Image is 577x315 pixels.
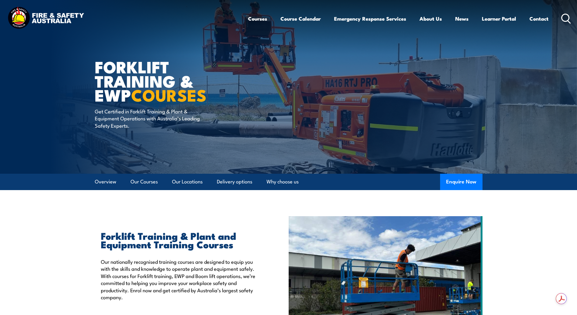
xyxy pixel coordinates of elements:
a: Learner Portal [482,11,516,27]
p: Our nationally recognised training courses are designed to equip you with the skills and knowledg... [101,258,261,300]
button: Enquire Now [440,174,482,190]
a: Courses [248,11,267,27]
strong: COURSES [131,82,207,107]
h2: Forklift Training & Plant and Equipment Training Courses [101,231,261,248]
a: Our Locations [172,174,203,190]
a: About Us [419,11,442,27]
a: News [455,11,469,27]
a: Course Calendar [280,11,321,27]
a: Why choose us [267,174,299,190]
p: Get Certified in Forklift Training & Plant & Equipment Operations with Australia’s Leading Safety... [95,108,205,129]
h1: Forklift Training & EWP [95,59,244,102]
a: Emergency Response Services [334,11,406,27]
a: Delivery options [217,174,252,190]
a: Our Courses [131,174,158,190]
a: Contact [529,11,549,27]
a: Overview [95,174,116,190]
